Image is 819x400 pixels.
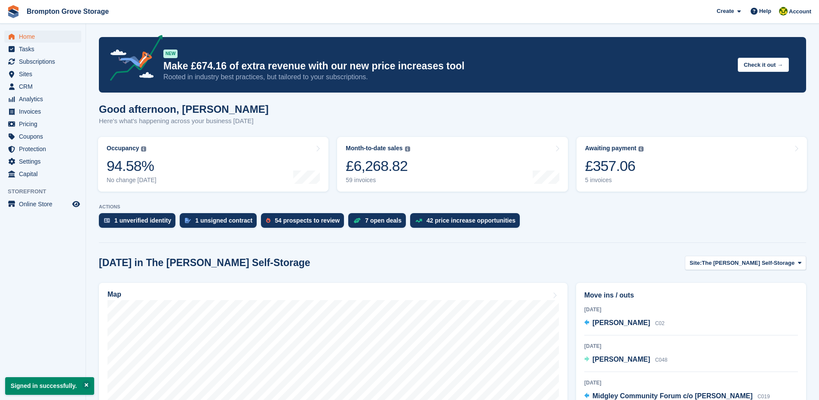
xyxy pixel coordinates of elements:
[195,217,252,224] div: 1 unsigned contract
[19,31,71,43] span: Home
[107,157,156,175] div: 94.58%
[98,137,328,192] a: Occupancy 94.58% No change [DATE]
[426,217,515,224] div: 42 price increase opportunities
[4,43,81,55] a: menu
[4,81,81,93] a: menu
[353,217,361,223] img: deal-1b604bf984904fb50ccaf53a9ad4b4a5d6e5aea283cecdc64d6e3604feb123c2.svg
[584,379,798,387] div: [DATE]
[19,68,71,80] span: Sites
[738,58,789,72] button: Check it out →
[7,5,20,18] img: stora-icon-8386f47178a22dfd0bd8f6a31ec36ba5ce8667c1dd55bd0f319d3a0aa187defe.svg
[577,137,807,192] a: Awaiting payment £357.06 5 invoices
[348,213,410,232] a: 7 open deals
[8,187,86,196] span: Storefront
[685,256,806,270] button: Site: The [PERSON_NAME] Self-Storage
[4,155,81,167] a: menu
[99,204,806,210] p: ACTIONS
[19,155,71,167] span: Settings
[592,392,752,400] span: Midgley Community Forum c/o [PERSON_NAME]
[4,56,81,68] a: menu
[789,7,811,16] span: Account
[4,31,81,43] a: menu
[114,217,171,224] div: 1 unverified identity
[99,257,310,269] h2: [DATE] in The [PERSON_NAME] Self-Storage
[4,130,81,143] a: menu
[717,7,734,16] span: Create
[19,168,71,180] span: Capital
[758,394,770,400] span: C019
[592,319,650,326] span: [PERSON_NAME]
[337,137,567,192] a: Month-to-date sales £6,268.82 59 invoices
[585,157,644,175] div: £357.06
[99,116,269,126] p: Here's what's happening across your business [DATE]
[163,50,178,58] div: NEW
[638,146,644,152] img: icon-info-grey-7440780725fd019a000dd9b08b2336e03edf1995a4989e88bcd33f0948082b44.svg
[99,213,180,232] a: 1 unverified identity
[4,68,81,80] a: menu
[163,72,731,82] p: Rooted in industry best practices, but tailored to your subscriptions.
[185,218,191,223] img: contract_signature_icon-13c848040528278c33f63329250d36e43548de30e8caae1d1a13099fd9432cc5.svg
[19,118,71,130] span: Pricing
[19,93,71,105] span: Analytics
[584,318,665,329] a: [PERSON_NAME] C02
[107,177,156,184] div: No change [DATE]
[4,143,81,155] a: menu
[180,213,261,232] a: 1 unsigned contract
[584,306,798,313] div: [DATE]
[19,43,71,55] span: Tasks
[19,198,71,210] span: Online Store
[107,145,139,152] div: Occupancy
[4,105,81,118] a: menu
[346,177,410,184] div: 59 invoices
[405,146,410,152] img: icon-info-grey-7440780725fd019a000dd9b08b2336e03edf1995a4989e88bcd33f0948082b44.svg
[655,320,665,326] span: C02
[690,259,702,267] span: Site:
[759,7,771,16] span: Help
[584,342,798,350] div: [DATE]
[19,56,71,68] span: Subscriptions
[592,356,650,363] span: [PERSON_NAME]
[19,105,71,118] span: Invoices
[346,145,402,152] div: Month-to-date sales
[4,168,81,180] a: menu
[261,213,348,232] a: 54 prospects to review
[141,146,146,152] img: icon-info-grey-7440780725fd019a000dd9b08b2336e03edf1995a4989e88bcd33f0948082b44.svg
[365,217,402,224] div: 7 open deals
[4,198,81,210] a: menu
[275,217,340,224] div: 54 prospects to review
[655,357,668,363] span: C048
[19,130,71,143] span: Coupons
[346,157,410,175] div: £6,268.82
[410,213,524,232] a: 42 price increase opportunities
[4,93,81,105] a: menu
[71,199,81,209] a: Preview store
[163,60,731,72] p: Make £674.16 of extra revenue with our new price increases tool
[107,291,121,298] h2: Map
[702,259,794,267] span: The [PERSON_NAME] Self-Storage
[104,218,110,223] img: verify_identity-adf6edd0f0f0b5bbfe63781bf79b02c33cf7c696d77639b501bdc392416b5a36.svg
[4,118,81,130] a: menu
[584,290,798,301] h2: Move ins / outs
[103,35,163,84] img: price-adjustments-announcement-icon-8257ccfd72463d97f412b2fc003d46551f7dbcb40ab6d574587a9cd5c0d94...
[23,4,112,19] a: Brompton Grove Storage
[19,143,71,155] span: Protection
[5,377,94,395] p: Signed in successfully.
[99,103,269,115] h1: Good afternoon, [PERSON_NAME]
[584,354,667,366] a: [PERSON_NAME] C048
[585,145,637,152] div: Awaiting payment
[19,81,71,93] span: CRM
[779,7,788,16] img: Marie Cavalier
[415,219,422,223] img: price_increase_opportunities-93ffe204e8149a01c8c9dc8f82e8f89637d9d84a8eef4429ea346261dce0b2c0.svg
[585,177,644,184] div: 5 invoices
[266,218,270,223] img: prospect-51fa495bee0391a8d652442698ab0144808aea92771e9ea1ae160a38d050c398.svg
